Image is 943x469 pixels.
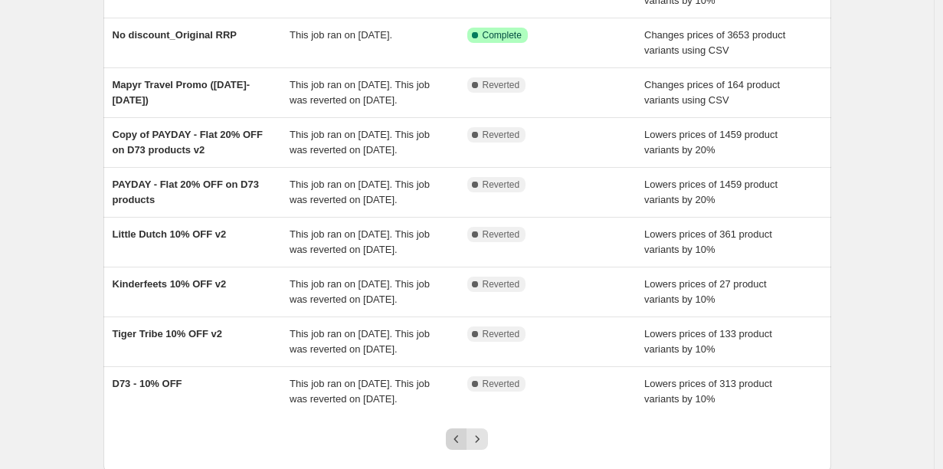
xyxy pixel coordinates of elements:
span: Lowers prices of 1459 product variants by 20% [644,129,778,156]
span: Reverted [483,179,520,191]
span: Reverted [483,328,520,340]
span: D73 - 10% OFF [113,378,182,389]
span: Lowers prices of 133 product variants by 10% [644,328,772,355]
span: No discount_Original RRP [113,29,237,41]
span: Complete [483,29,522,41]
span: PAYDAY - Flat 20% OFF on D73 products [113,179,259,205]
span: Copy of PAYDAY - Flat 20% OFF on D73 products v2 [113,129,264,156]
button: Next [467,428,488,450]
span: Little Dutch 10% OFF v2 [113,228,227,240]
nav: Pagination [446,428,488,450]
span: This job ran on [DATE]. This job was reverted on [DATE]. [290,378,430,405]
span: Reverted [483,79,520,91]
span: Lowers prices of 361 product variants by 10% [644,228,772,255]
span: Lowers prices of 1459 product variants by 20% [644,179,778,205]
span: Tiger Tribe 10% OFF v2 [113,328,223,339]
span: This job ran on [DATE]. [290,29,392,41]
span: Kinderfeets 10% OFF v2 [113,278,227,290]
span: Reverted [483,278,520,290]
span: Lowers prices of 313 product variants by 10% [644,378,772,405]
span: Reverted [483,129,520,141]
span: Changes prices of 3653 product variants using CSV [644,29,785,56]
span: This job ran on [DATE]. This job was reverted on [DATE]. [290,129,430,156]
span: This job ran on [DATE]. This job was reverted on [DATE]. [290,278,430,305]
span: Changes prices of 164 product variants using CSV [644,79,780,106]
span: This job ran on [DATE]. This job was reverted on [DATE]. [290,179,430,205]
span: This job ran on [DATE]. This job was reverted on [DATE]. [290,79,430,106]
span: Mapyr Travel Promo ([DATE]-[DATE]) [113,79,250,106]
span: Lowers prices of 27 product variants by 10% [644,278,767,305]
span: Reverted [483,378,520,390]
span: This job ran on [DATE]. This job was reverted on [DATE]. [290,328,430,355]
span: This job ran on [DATE]. This job was reverted on [DATE]. [290,228,430,255]
button: Previous [446,428,467,450]
span: Reverted [483,228,520,241]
